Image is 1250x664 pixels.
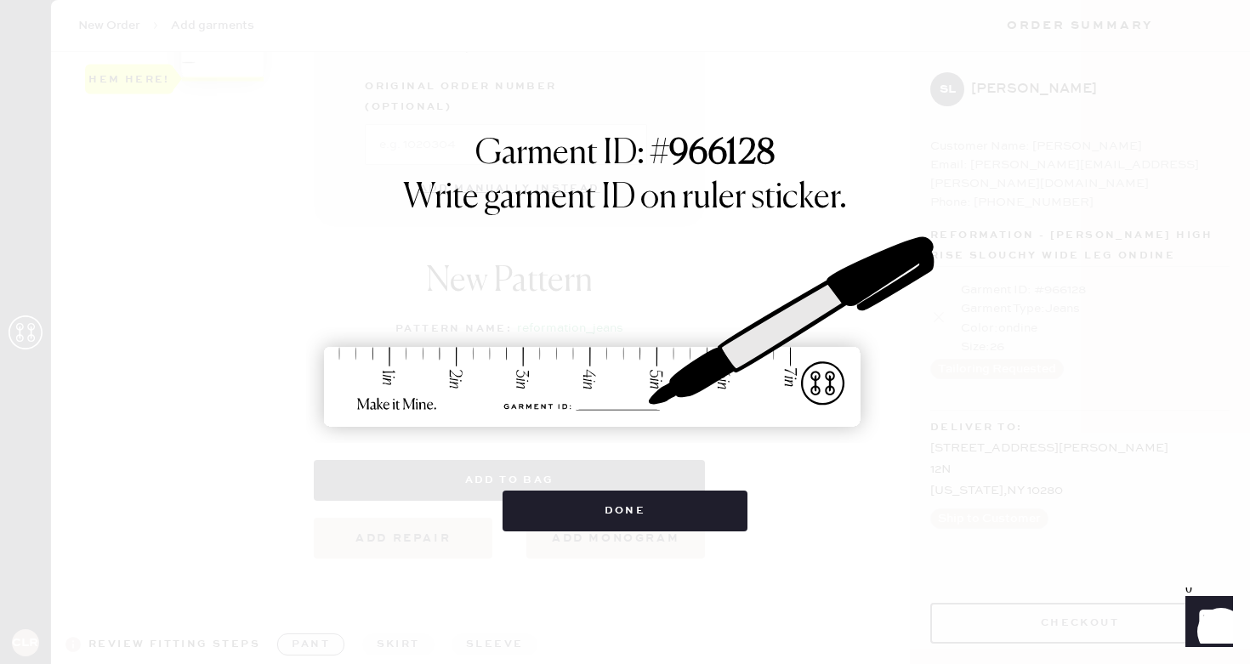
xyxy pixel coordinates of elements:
[306,193,944,474] img: ruler-sticker-sharpie.svg
[1169,587,1242,661] iframe: Front Chat
[503,491,748,531] button: Done
[669,137,775,171] strong: 966128
[403,178,847,218] h1: Write garment ID on ruler sticker.
[475,133,775,178] h1: Garment ID: #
